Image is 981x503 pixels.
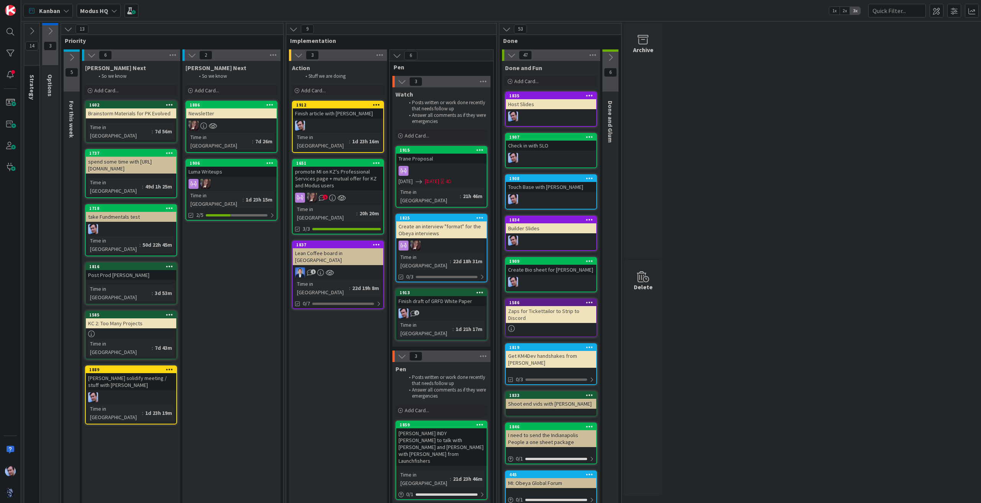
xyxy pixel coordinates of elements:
[5,5,16,16] img: Visit kanbanzone.com
[450,475,451,483] span: :
[195,73,276,79] li: So we know
[190,161,277,166] div: 1906
[350,137,381,146] div: 1d 23h 16m
[840,7,850,15] span: 2x
[296,242,383,247] div: 1837
[293,121,383,131] div: JB
[450,257,451,265] span: :
[253,137,274,146] div: 7d 26m
[293,102,383,118] div: 1912Finish article with [PERSON_NAME]
[506,153,596,163] div: JB
[514,78,539,85] span: Add Card...
[506,258,596,265] div: 1909
[89,102,176,108] div: 1602
[153,289,174,297] div: 3d 53m
[506,299,596,306] div: 1586
[88,285,152,301] div: Time in [GEOGRAPHIC_DATA]
[323,195,328,200] span: 5
[396,147,487,164] div: 1915Trane Proposal
[394,63,484,71] span: Pen
[189,191,243,208] div: Time in [GEOGRAPHIC_DATA]
[395,288,487,341] a: 1913Finish draft of GRFD White PaperJBTime in [GEOGRAPHIC_DATA]:1d 21h 17m
[400,147,487,153] div: 1915
[508,236,518,246] img: JB
[399,177,413,185] span: [DATE]
[514,25,527,34] span: 53
[509,134,596,140] div: 1907
[86,150,176,157] div: 1737
[86,157,176,174] div: spend some time with [URL][DOMAIN_NAME]
[868,4,926,18] input: Quick Filter...
[506,99,596,109] div: Host Slides
[506,175,596,182] div: 1908
[153,344,174,352] div: 7d 43m
[505,391,597,416] a: 1833Shoot end vids with [PERSON_NAME]
[396,154,487,164] div: Trane Proposal
[399,253,450,270] div: Time in [GEOGRAPHIC_DATA]
[152,127,153,136] span: :
[395,421,487,500] a: 1859[PERSON_NAME] INDY [PERSON_NAME] to talk with [PERSON_NAME] and [PERSON_NAME] with [PERSON_NA...
[446,177,451,185] div: 4D
[461,192,484,200] div: 21h 46m
[190,102,277,108] div: 1886
[509,259,596,264] div: 1909
[508,194,518,204] img: JB
[506,216,596,223] div: 1834
[506,351,596,368] div: Get KM4Dev handshakes from [PERSON_NAME]
[293,108,383,118] div: Finish article with [PERSON_NAME]
[349,284,350,292] span: :
[94,73,176,79] li: So we know
[89,312,176,318] div: 1585
[185,64,246,72] span: Toni Next
[94,87,119,94] span: Add Card...
[86,102,176,108] div: 1602
[358,209,381,218] div: 20h 20m
[516,455,523,463] span: 0 / 1
[75,25,89,34] span: 13
[404,51,417,60] span: 6
[414,310,419,315] span: 2
[86,263,176,270] div: 1816
[516,375,523,383] span: 0/3
[195,87,219,94] span: Add Card...
[88,392,98,402] img: JB
[453,325,454,333] span: :
[829,7,840,15] span: 1x
[396,147,487,154] div: 1915
[405,407,429,414] span: Add Card...
[509,472,596,477] div: 445
[65,37,274,44] span: Priority
[509,393,596,398] div: 1833
[303,225,310,233] span: 3/3
[86,366,176,373] div: 1889
[405,112,486,125] li: Answer all comments as if they were emergencies
[85,64,146,72] span: Jim Next
[143,409,174,417] div: 1d 23h 19m
[89,206,176,211] div: 1718
[293,248,383,265] div: Lean Coffee board in [GEOGRAPHIC_DATA]
[399,321,453,338] div: Time in [GEOGRAPHIC_DATA]
[153,127,174,136] div: 7d 56m
[86,318,176,328] div: KC 2: Too Many Projects
[295,121,305,131] img: JB
[396,421,487,428] div: 1859
[395,214,487,282] a: 1825Create an interview "format" for the Obeya interviewsTDTime in [GEOGRAPHIC_DATA]:22d 18h 31m0/3
[311,269,316,274] span: 1
[244,195,274,204] div: 1d 23h 15m
[99,51,112,60] span: 6
[400,290,487,295] div: 1913
[604,68,617,77] span: 6
[508,277,518,287] img: JB
[409,352,422,361] span: 3
[152,344,153,352] span: :
[506,471,596,478] div: 445
[86,205,176,222] div: 1718take Fundmentals test
[303,300,310,308] span: 0/7
[506,92,596,109] div: 1835Host Slides
[509,424,596,429] div: 1846
[349,137,350,146] span: :
[506,277,596,287] div: JB
[295,205,356,222] div: Time in [GEOGRAPHIC_DATA]
[307,193,317,203] img: TD
[506,344,596,351] div: 1819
